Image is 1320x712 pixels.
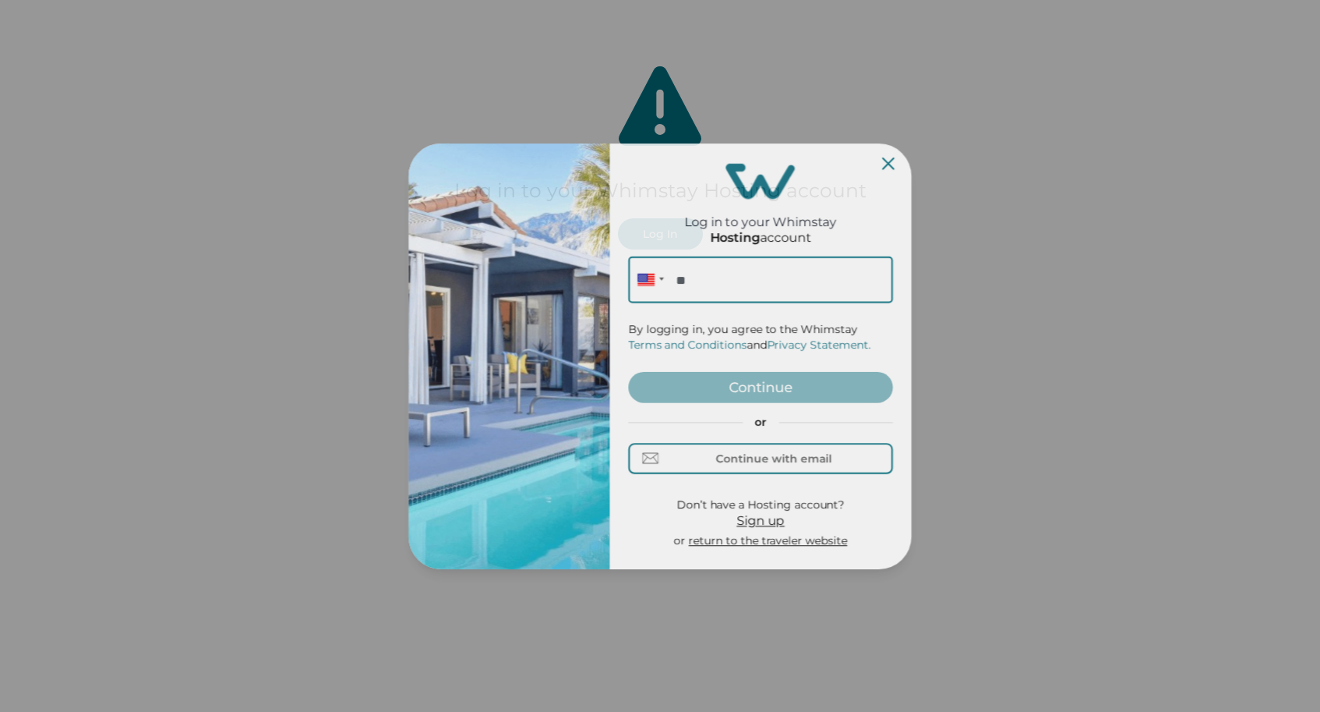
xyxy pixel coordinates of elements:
[628,257,669,303] div: United States: + 1
[628,322,893,352] p: By logging in, you agree to the Whimstay and
[628,337,746,351] a: Terms and Conditions
[674,533,847,548] p: or
[710,229,811,244] p: account
[628,371,893,402] button: Continue
[767,337,870,351] a: Privacy Statement.
[725,164,795,200] img: login-logo
[882,157,895,169] button: Close
[408,143,609,569] img: auth-banner
[736,513,785,528] span: Sign up
[674,497,847,512] p: Don’t have a Hosting account?
[710,229,761,244] p: Hosting
[689,533,848,547] a: return to the traveler website
[628,442,893,473] button: Continue with email
[716,452,832,464] div: Continue with email
[684,199,837,229] h2: Log in to your Whimstay
[628,415,893,430] p: or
